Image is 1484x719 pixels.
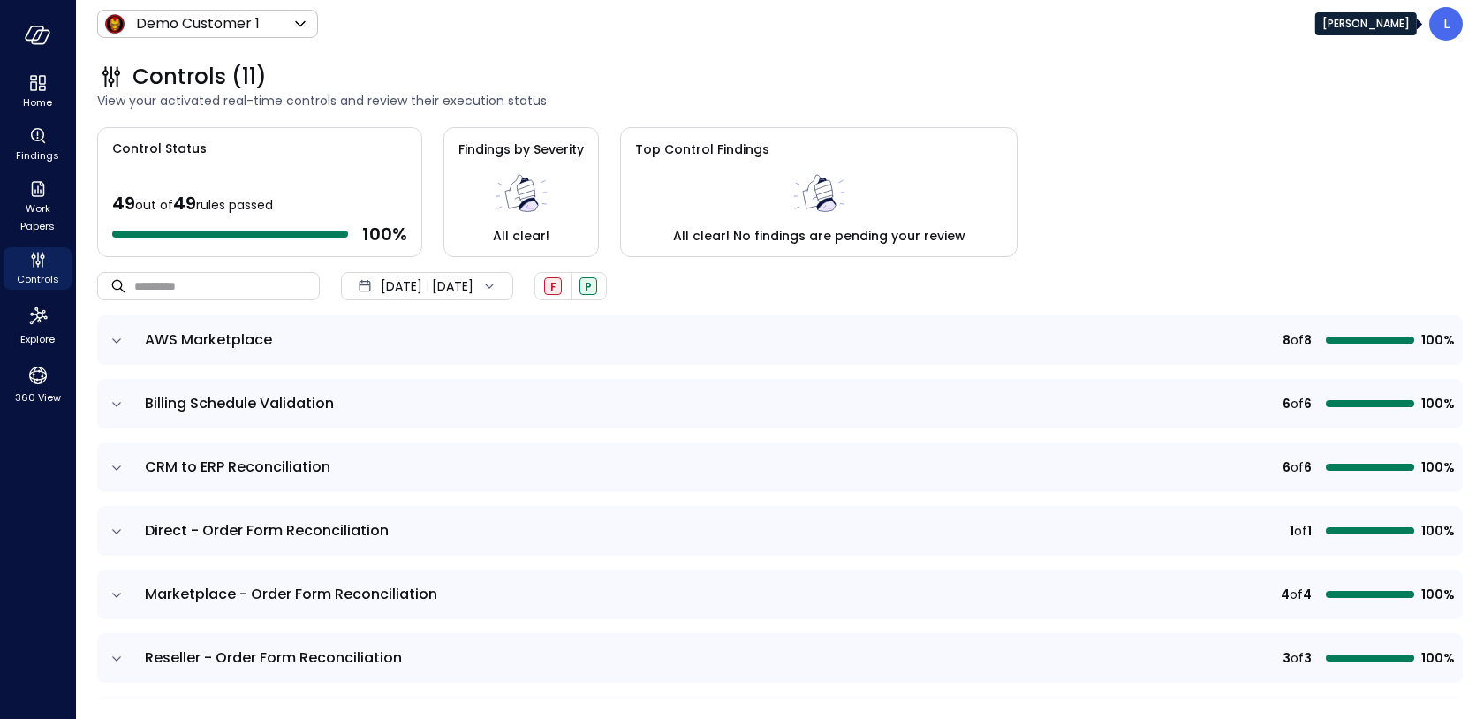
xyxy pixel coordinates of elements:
div: Explore [4,300,72,350]
span: of [1291,648,1304,668]
button: expand row [108,587,125,604]
span: 3 [1283,648,1291,668]
span: All clear! [493,226,549,246]
span: Findings [16,147,59,164]
span: Home [23,94,52,111]
span: F [550,279,556,294]
div: [PERSON_NAME] [1315,12,1417,35]
span: 6 [1304,458,1312,477]
div: Controls [4,247,72,290]
span: Findings by Severity [458,140,584,158]
span: 4 [1303,585,1312,604]
span: All clear! No findings are pending your review [673,226,965,246]
span: Reseller - Order Form Reconciliation [145,647,402,668]
span: 1 [1290,521,1294,541]
span: 100% [1421,394,1452,413]
span: of [1291,458,1304,477]
span: Marketplace - Order Form Reconciliation [145,584,437,604]
span: 100% [1421,330,1452,350]
span: Direct - Order Form Reconciliation [145,520,389,541]
span: Controls [17,270,59,288]
span: of [1291,330,1304,350]
span: View your activated real-time controls and review their execution status [97,91,1463,110]
button: expand row [108,650,125,668]
span: 6 [1283,458,1291,477]
span: 100% [1421,458,1452,477]
span: 8 [1283,330,1291,350]
span: 100% [1421,521,1452,541]
div: Findings [4,124,72,166]
span: 100% [1421,585,1452,604]
span: 1 [1307,521,1312,541]
div: Work Papers [4,177,72,237]
span: P [585,279,592,294]
span: of [1291,394,1304,413]
span: CRM to ERP Reconciliation [145,457,330,477]
p: Demo Customer 1 [136,13,260,34]
div: 360 View [4,360,72,408]
span: 49 [112,191,135,216]
span: of [1294,521,1307,541]
span: Top Control Findings [635,140,769,158]
button: expand row [108,523,125,541]
span: 360 View [15,389,61,406]
span: 3 [1304,648,1312,668]
p: L [1443,13,1450,34]
span: Controls (11) [132,63,267,91]
span: Control Status [98,128,207,158]
span: 8 [1304,330,1312,350]
span: Work Papers [11,200,64,235]
button: expand row [108,396,125,413]
span: 4 [1281,585,1290,604]
img: Icon [104,13,125,34]
div: Home [4,71,72,113]
span: 100 % [362,223,407,246]
span: out of [135,196,173,214]
span: Billing Schedule Validation [145,393,334,413]
button: expand row [108,332,125,350]
span: 6 [1283,394,1291,413]
span: 6 [1304,394,1312,413]
div: Passed [579,277,597,295]
span: 100% [1421,648,1452,668]
span: [DATE] [381,276,422,296]
span: rules passed [196,196,273,214]
div: Failed [544,277,562,295]
span: Explore [20,330,55,348]
div: Lee [1429,7,1463,41]
button: expand row [108,459,125,477]
span: 49 [173,191,196,216]
span: of [1290,585,1303,604]
span: AWS Marketplace [145,329,272,350]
